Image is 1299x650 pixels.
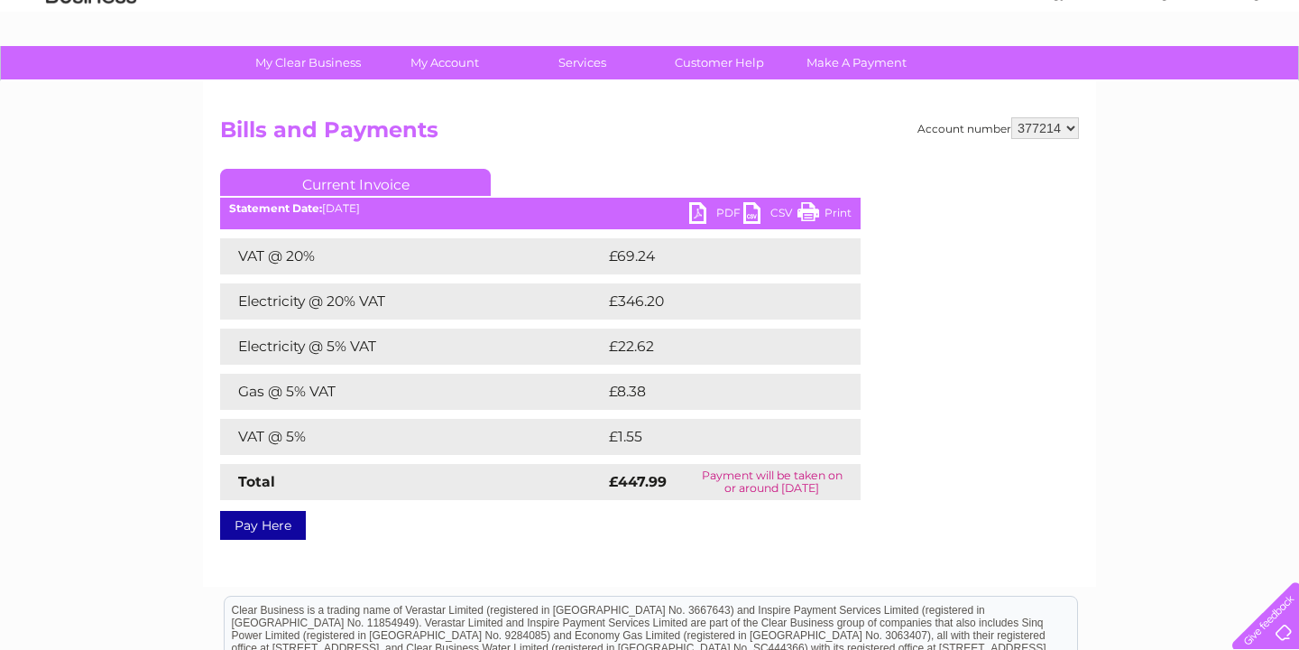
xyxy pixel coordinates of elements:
td: VAT @ 20% [220,238,604,274]
td: £69.24 [604,238,825,274]
a: Blog [1142,77,1168,90]
a: Telecoms [1077,77,1131,90]
a: 0333 014 3131 [959,9,1083,32]
td: £8.38 [604,374,818,410]
a: My Account [371,46,520,79]
a: Water [981,77,1016,90]
h2: Bills and Payments [220,117,1079,152]
img: logo.png [45,47,137,102]
a: Pay Here [220,511,306,540]
a: Log out [1239,77,1282,90]
a: My Clear Business [234,46,382,79]
a: Make A Payment [782,46,931,79]
strong: Total [238,473,275,490]
td: £22.62 [604,329,824,365]
td: £346.20 [604,283,829,320]
a: Contact [1179,77,1223,90]
a: Services [508,46,657,79]
td: Payment will be taken on or around [DATE] [684,464,861,500]
div: Clear Business is a trading name of Verastar Limited (registered in [GEOGRAPHIC_DATA] No. 3667643... [225,10,1077,88]
td: Gas @ 5% VAT [220,374,604,410]
td: VAT @ 5% [220,419,604,455]
td: Electricity @ 20% VAT [220,283,604,320]
a: CSV [743,202,797,228]
strong: £447.99 [609,473,667,490]
a: Customer Help [645,46,794,79]
a: Print [797,202,852,228]
a: PDF [689,202,743,228]
td: Electricity @ 5% VAT [220,329,604,365]
td: £1.55 [604,419,815,455]
div: [DATE] [220,202,861,215]
a: Energy [1027,77,1066,90]
a: Current Invoice [220,169,491,196]
div: Account number [917,117,1079,139]
b: Statement Date: [229,201,322,215]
